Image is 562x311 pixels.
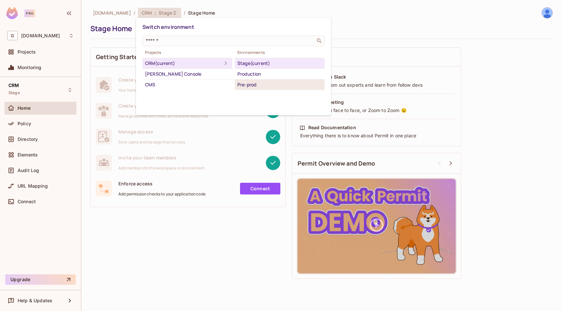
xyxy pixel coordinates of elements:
div: CMS [145,81,230,89]
div: CRM (current) [145,59,222,67]
div: Pre-prod [237,81,322,89]
div: Stage (current) [237,59,322,67]
div: [PERSON_NAME] Console [145,70,230,78]
span: Environments [235,50,325,55]
div: Production [237,70,322,78]
span: Switch environment [142,23,194,31]
span: Projects [142,50,232,55]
